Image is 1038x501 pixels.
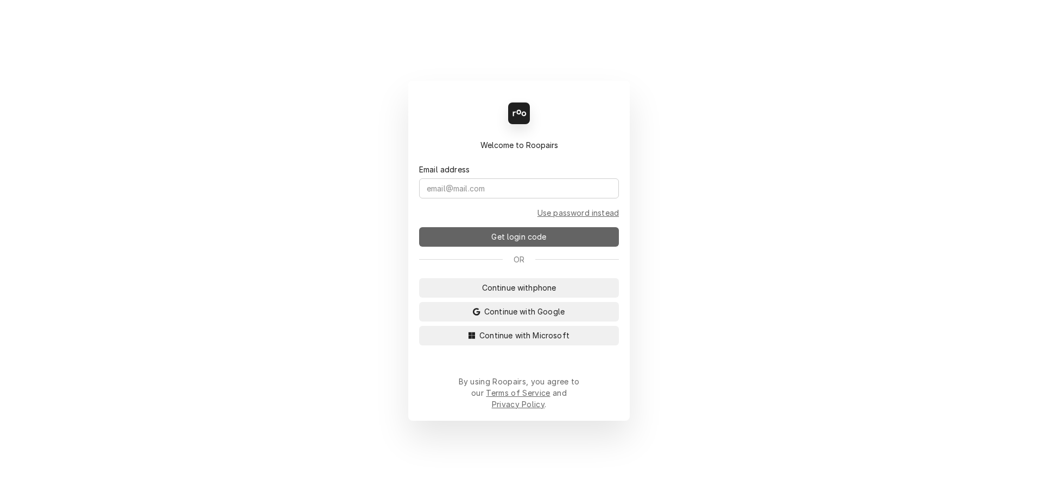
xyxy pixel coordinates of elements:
div: Or [419,254,619,265]
a: Go to Email and password form [537,207,619,219]
button: Continue with Google [419,302,619,322]
span: Continue with Microsoft [477,330,572,341]
span: Get login code [489,231,548,242]
div: By using Roopairs, you agree to our and . [458,376,580,410]
span: Continue with phone [480,282,559,293]
a: Terms of Service [486,388,550,397]
button: Continue withphone [419,278,619,298]
button: Continue with Microsoft [419,326,619,345]
label: Email address [419,164,470,175]
button: Get login code [419,227,619,247]
a: Privacy Policy [492,400,545,409]
input: email@mail.com [419,178,619,198]
div: Welcome to Roopairs [419,139,619,151]
span: Continue with Google [482,306,567,317]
